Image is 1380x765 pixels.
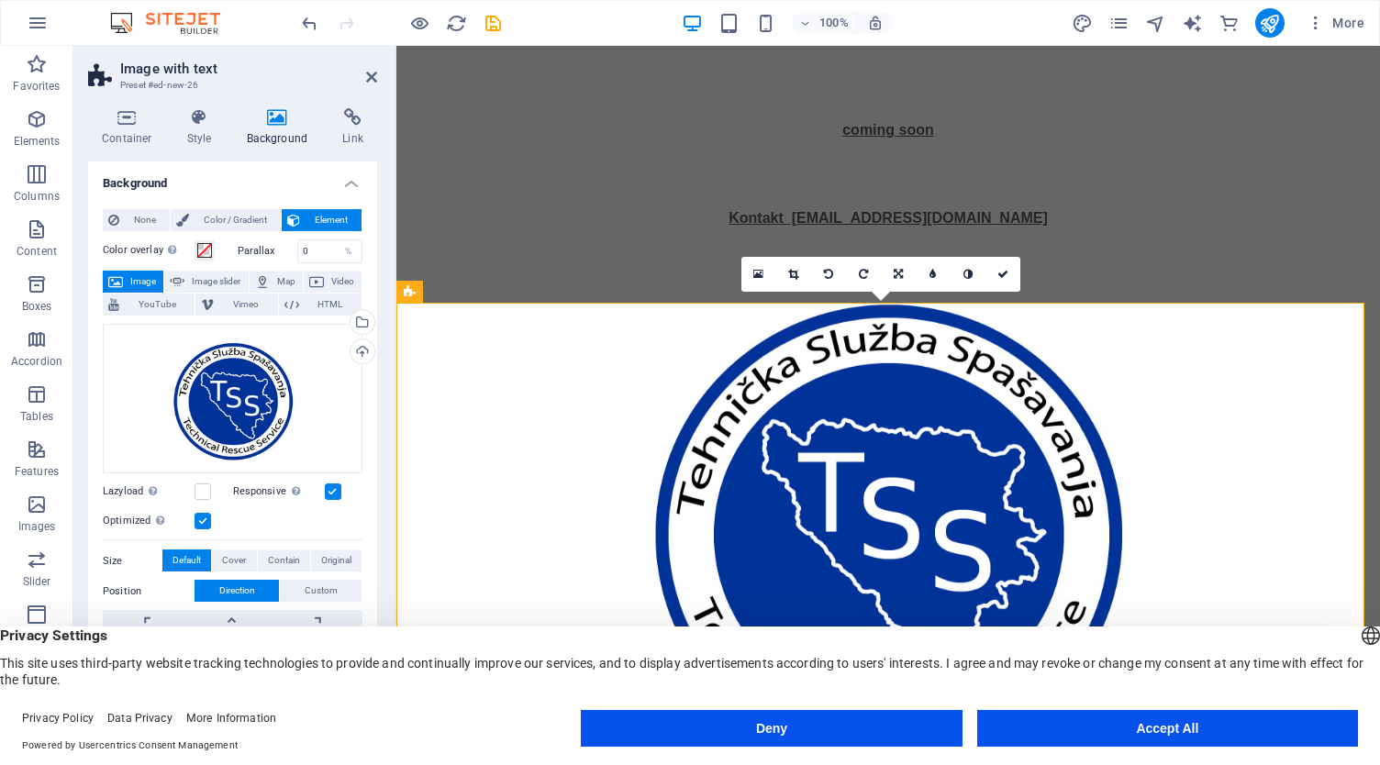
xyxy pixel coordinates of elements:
[483,13,504,34] i: Save (Ctrl+S)
[125,294,189,316] span: YouTube
[103,271,163,293] button: Image
[103,324,362,474] div: TSS-Logo-rPfMZE5_twsjXgSLwa5SdA.jpg
[985,257,1020,292] a: Confirm ( Ctrl ⏎ )
[482,12,504,34] button: save
[446,13,467,34] i: Reload page
[328,108,377,147] h4: Link
[106,12,243,34] img: Editor Logo
[233,108,329,147] h4: Background
[1072,13,1093,34] i: Design (Ctrl+Alt+Y)
[811,257,846,292] a: Rotate left 90°
[195,580,279,602] button: Direction
[222,549,246,571] span: Cover
[916,257,951,292] a: Blur
[219,294,272,316] span: Vimeo
[128,271,158,293] span: Image
[321,549,351,571] span: Original
[741,257,776,292] a: Select files from the file manager, stock photos, or upload file(s)
[238,246,297,256] label: Parallax
[190,271,242,293] span: Image slider
[299,13,320,34] i: Undo: Change image (Ctrl+Z)
[336,240,362,262] div: %
[14,189,60,204] p: Columns
[1259,13,1280,34] i: Publish
[18,519,56,534] p: Images
[103,550,162,572] label: Size
[11,354,62,369] p: Accordion
[172,549,201,571] span: Default
[279,294,362,316] button: HTML
[1182,12,1204,34] button: text_generator
[1108,13,1130,34] i: Pages (Ctrl+Alt+S)
[103,209,170,231] button: None
[776,257,811,292] a: Crop mode
[22,299,52,314] p: Boxes
[881,257,916,292] a: Change orientation
[14,134,61,149] p: Elements
[445,12,467,34] button: reload
[1255,8,1285,38] button: publish
[951,257,985,292] a: Greyscale
[792,12,857,34] button: 100%
[120,61,377,77] h2: Image with text
[103,239,195,261] label: Color overlay
[233,481,325,503] label: Responsive
[1299,8,1372,38] button: More
[17,244,57,259] p: Content
[15,464,59,479] p: Features
[1219,12,1241,34] button: commerce
[268,549,300,571] span: Contain
[103,294,195,316] button: YouTube
[162,549,211,571] button: Default
[195,209,275,231] span: Color / Gradient
[258,549,310,571] button: Contain
[1108,12,1130,34] button: pages
[171,209,281,231] button: Color / Gradient
[88,161,377,194] h4: Background
[275,271,297,293] span: Map
[846,257,881,292] a: Rotate right 90°
[250,271,303,293] button: Map
[164,271,248,293] button: Image slider
[1145,12,1167,34] button: navigator
[305,580,338,602] span: Custom
[212,549,256,571] button: Cover
[819,12,849,34] h6: 100%
[867,15,884,31] i: On resize automatically adjust zoom level to fit chosen device.
[408,12,430,34] button: Click here to leave preview mode and continue editing
[88,108,173,147] h4: Container
[304,271,362,293] button: Video
[329,271,356,293] span: Video
[125,209,164,231] span: None
[298,12,320,34] button: undo
[195,294,277,316] button: Vimeo
[219,580,255,602] span: Direction
[1307,14,1364,32] span: More
[20,409,53,424] p: Tables
[1182,13,1203,34] i: AI Writer
[1072,12,1094,34] button: design
[282,209,362,231] button: Element
[1219,13,1240,34] i: Commerce
[1145,13,1166,34] i: Navigator
[13,79,60,94] p: Favorites
[23,574,51,589] p: Slider
[280,580,362,602] button: Custom
[103,481,195,503] label: Lazyload
[103,510,195,532] label: Optimized
[103,581,195,603] label: Position
[311,549,362,571] button: Original
[305,294,356,316] span: HTML
[173,108,233,147] h4: Style
[120,77,340,94] h3: Preset #ed-new-26
[306,209,356,231] span: Element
